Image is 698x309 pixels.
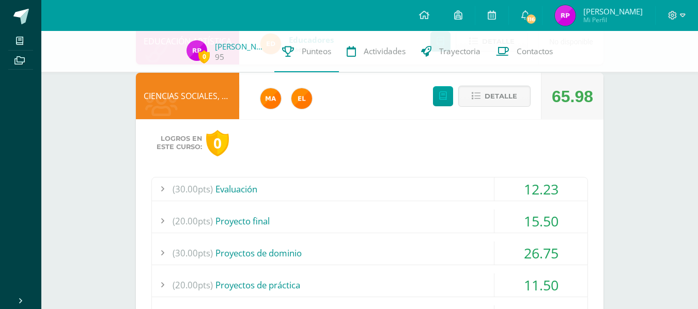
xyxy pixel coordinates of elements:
span: (20.00pts) [173,209,213,233]
span: [PERSON_NAME] [583,6,643,17]
button: Detalle [458,86,531,107]
a: Punteos [274,31,339,72]
span: (30.00pts) [173,177,213,201]
span: Mi Perfil [583,15,643,24]
span: Detalle [485,87,517,106]
span: Actividades [364,46,406,57]
div: Proyecto final [152,209,587,233]
div: 12.23 [494,177,587,201]
div: Proyectos de dominio [152,241,587,265]
a: Contactos [488,31,561,72]
span: Trayectoria [439,46,480,57]
a: Trayectoria [413,31,488,72]
div: 26.75 [494,241,587,265]
img: 31c982a1c1d67d3c4d1e96adbf671f86.png [291,88,312,109]
img: 612d8540f47d75f38da33de7c34a2a03.png [555,5,576,26]
div: Proyectos de práctica [152,273,587,297]
img: 266030d5bbfb4fab9f05b9da2ad38396.png [260,88,281,109]
a: Actividades [339,31,413,72]
span: Contactos [517,46,553,57]
div: CIENCIAS SOCIALES, FORMACIÓN CIUDADANA E INTERCULTURALIDAD [136,73,239,119]
a: [PERSON_NAME] [215,41,267,52]
div: 0 [206,130,229,156]
div: 11.50 [494,273,587,297]
span: 116 [525,13,537,25]
span: (20.00pts) [173,273,213,297]
span: Punteos [302,46,331,57]
div: 15.50 [494,209,587,233]
span: Logros en este curso: [157,135,202,151]
a: 95 [215,52,224,62]
div: 65.98 [552,73,593,120]
div: Evaluación [152,177,587,201]
span: (30.00pts) [173,241,213,265]
img: 612d8540f47d75f38da33de7c34a2a03.png [187,40,207,61]
span: 0 [198,50,210,63]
